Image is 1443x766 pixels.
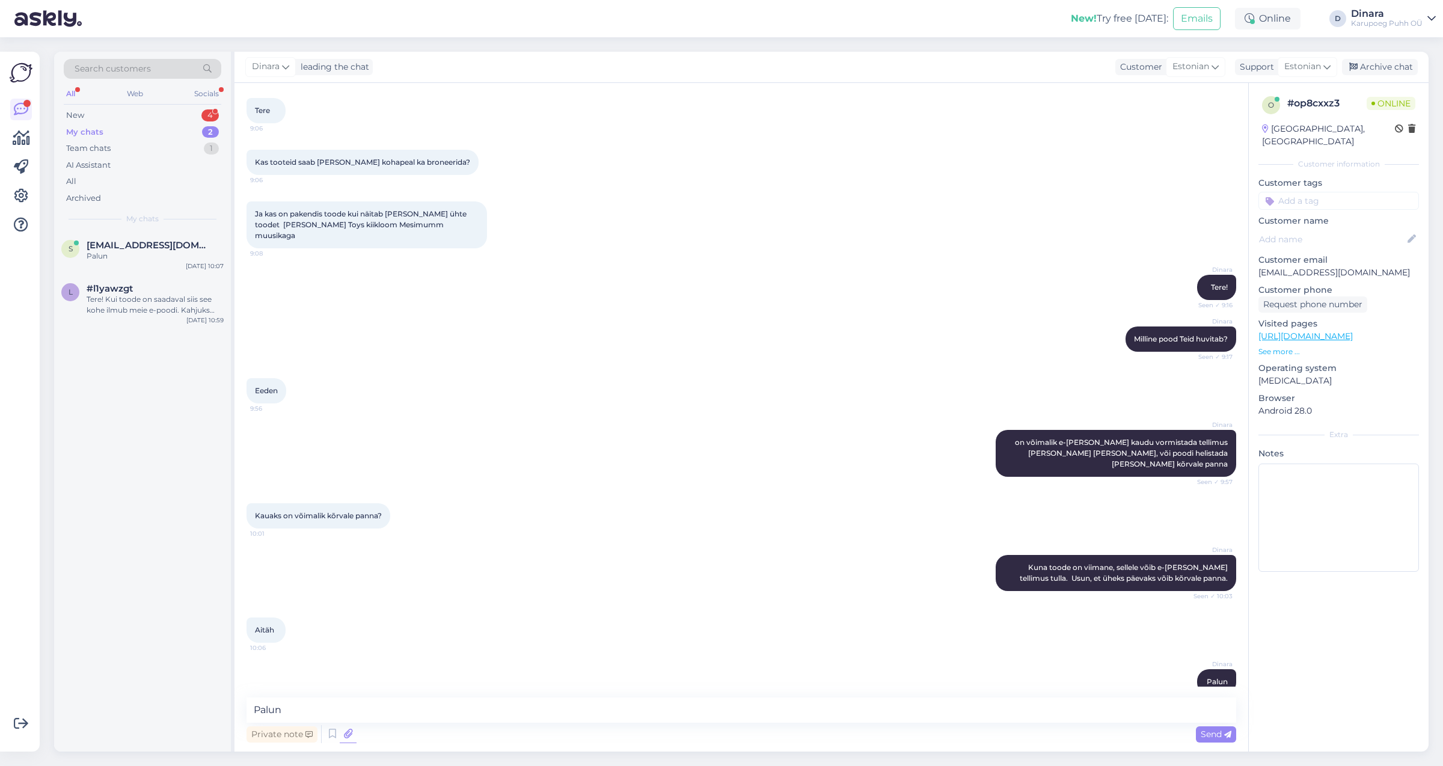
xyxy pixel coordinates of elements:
p: [MEDICAL_DATA] [1258,375,1419,387]
span: Kuna toode on viimane, sellele võib e-[PERSON_NAME] tellimus tulla. Usun, et üheks päevaks võib k... [1020,563,1230,583]
span: Milline pood Teid huvitab? [1134,334,1228,343]
span: Dinara [1187,420,1233,429]
span: s [69,244,73,253]
div: Palun [87,251,224,262]
div: Request phone number [1258,296,1367,313]
div: All [64,86,78,102]
span: Seen ✓ 9:17 [1187,352,1233,361]
span: 10:06 [250,643,295,652]
div: Dinara [1351,9,1423,19]
div: My chats [66,126,103,138]
span: My chats [126,213,159,224]
span: Dinara [1187,545,1233,554]
span: Dinara [1187,317,1233,326]
div: # op8cxxz3 [1287,96,1367,111]
span: soohannaliis@gmail.com [87,240,212,251]
span: Tere [255,106,270,115]
span: Dinara [252,60,280,73]
p: [EMAIL_ADDRESS][DOMAIN_NAME] [1258,266,1419,279]
p: Browser [1258,392,1419,405]
p: Customer email [1258,254,1419,266]
div: Tere! Kui toode on saadaval siis see kohe ilmub meie e-poodi. Kahjuks hetkel mingit infot pole. [87,294,224,316]
div: Karupoeg Puhh OÜ [1351,19,1423,28]
span: Search customers [75,63,151,75]
div: Extra [1258,429,1419,440]
span: on võimalik e-[PERSON_NAME] kaudu vormistada tellimus [PERSON_NAME] [PERSON_NAME], või poodi heli... [1015,438,1230,468]
img: Askly Logo [10,61,32,84]
span: Estonian [1284,60,1321,73]
a: DinaraKarupoeg Puhh OÜ [1351,9,1436,28]
div: D [1329,10,1346,27]
div: All [66,176,76,188]
span: Seen ✓ 9:57 [1187,477,1233,486]
span: #l1yawzgt [87,283,133,294]
div: Team chats [66,142,111,155]
div: Customer [1115,61,1162,73]
span: Online [1367,97,1415,110]
div: Support [1235,61,1274,73]
span: Kas tooteid saab [PERSON_NAME] kohapeal ka broneerida? [255,158,470,167]
span: Dinara [1187,265,1233,274]
div: Archived [66,192,101,204]
div: Online [1235,8,1301,29]
div: 4 [201,109,219,121]
p: See more ... [1258,346,1419,357]
span: o [1268,100,1274,109]
span: Aitäh [255,625,274,634]
a: [URL][DOMAIN_NAME] [1258,331,1353,342]
span: Ja kas on pakendis toode kui näitab [PERSON_NAME] ühte toodet [PERSON_NAME] Toys kiikloom Mesimum... [255,209,468,240]
input: Add name [1259,233,1405,246]
span: Kauaks on võimalik kõrvale panna? [255,511,382,520]
span: Palun [1207,677,1228,686]
p: Android 28.0 [1258,405,1419,417]
span: Send [1201,729,1231,740]
p: Customer tags [1258,177,1419,189]
span: 9:06 [250,124,295,133]
div: [GEOGRAPHIC_DATA], [GEOGRAPHIC_DATA] [1262,123,1395,148]
span: Seen ✓ 10:03 [1187,592,1233,601]
div: 1 [204,142,219,155]
span: 9:06 [250,176,295,185]
input: Add a tag [1258,192,1419,210]
span: l [69,287,73,296]
div: Archive chat [1342,59,1418,75]
button: Emails [1173,7,1221,30]
div: New [66,109,84,121]
div: Socials [192,86,221,102]
div: leading the chat [296,61,369,73]
span: Eeden [255,386,278,395]
span: 9:56 [250,404,295,413]
p: Customer name [1258,215,1419,227]
div: Web [124,86,146,102]
span: Tere! [1211,283,1228,292]
div: [DATE] 10:07 [186,262,224,271]
p: Visited pages [1258,317,1419,330]
span: Estonian [1172,60,1209,73]
p: Notes [1258,447,1419,460]
span: Dinara [1187,660,1233,669]
div: AI Assistant [66,159,111,171]
div: 2 [202,126,219,138]
span: 10:01 [250,529,295,538]
span: 9:08 [250,249,295,258]
p: Operating system [1258,362,1419,375]
div: Try free [DATE]: [1071,11,1168,26]
span: Seen ✓ 9:16 [1187,301,1233,310]
div: [DATE] 10:59 [186,316,224,325]
b: New! [1071,13,1097,24]
div: Customer information [1258,159,1419,170]
p: Customer phone [1258,284,1419,296]
div: Private note [247,726,317,743]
